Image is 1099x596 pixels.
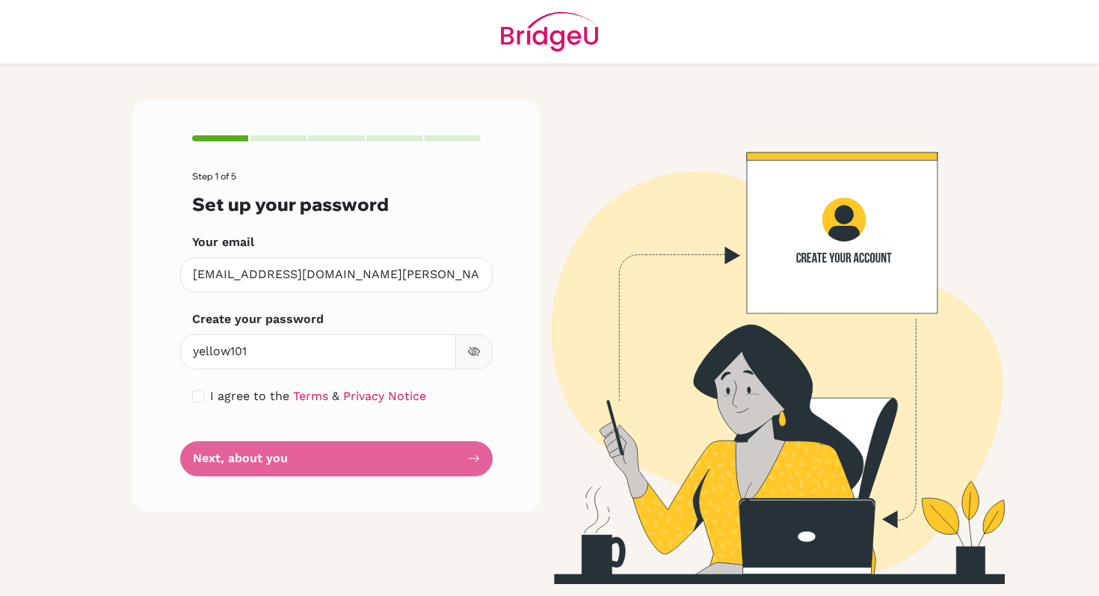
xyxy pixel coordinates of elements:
h3: Set up your password [192,194,481,215]
a: Terms [293,389,328,403]
span: & [332,389,339,403]
span: I agree to the [210,389,289,403]
label: Your email [192,233,254,251]
a: Privacy Notice [343,389,426,403]
span: Step 1 of 5 [192,170,236,182]
label: Create your password [192,310,324,328]
input: Insert your email* [180,257,493,292]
